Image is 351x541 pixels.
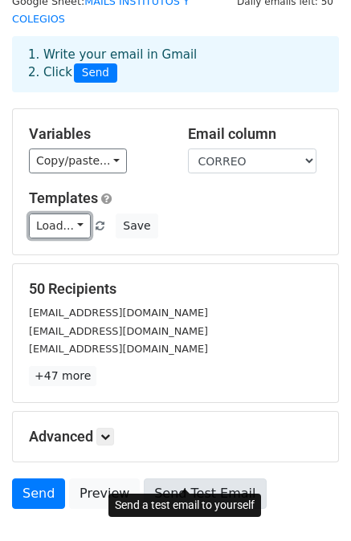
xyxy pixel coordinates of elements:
[271,464,351,541] iframe: Chat Widget
[29,214,91,238] a: Load...
[29,428,322,445] h5: Advanced
[29,280,322,298] h5: 50 Recipients
[108,494,261,517] div: Send a test email to yourself
[29,148,127,173] a: Copy/paste...
[188,125,323,143] h5: Email column
[16,46,335,83] div: 1. Write your email in Gmail 2. Click
[271,464,351,541] div: Widget de chat
[29,343,208,355] small: [EMAIL_ADDRESS][DOMAIN_NAME]
[74,63,117,83] span: Send
[29,325,208,337] small: [EMAIL_ADDRESS][DOMAIN_NAME]
[29,189,98,206] a: Templates
[29,366,96,386] a: +47 more
[116,214,157,238] button: Save
[69,478,140,509] a: Preview
[144,478,266,509] a: Send Test Email
[12,478,65,509] a: Send
[29,125,164,143] h5: Variables
[29,307,208,319] small: [EMAIL_ADDRESS][DOMAIN_NAME]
